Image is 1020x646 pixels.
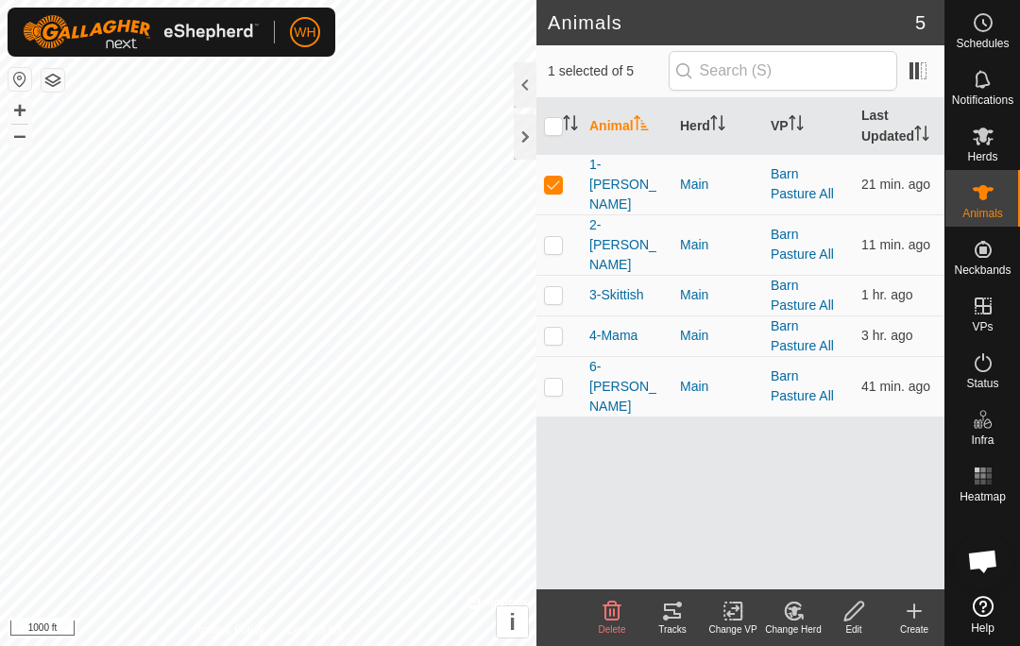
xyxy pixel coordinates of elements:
[669,51,897,91] input: Search (S)
[972,321,993,332] span: VPs
[945,588,1020,641] a: Help
[42,69,64,92] button: Map Layers
[861,328,913,343] span: Sep 29, 2025 at 3:31 AM
[771,278,834,313] a: Barn Pasture All
[967,151,997,162] span: Herds
[962,208,1003,219] span: Animals
[771,368,834,403] a: Barn Pasture All
[789,118,804,133] p-sorticon: Activate to sort
[710,118,725,133] p-sorticon: Activate to sort
[8,68,31,91] button: Reset Map
[680,377,756,397] div: Main
[763,98,854,155] th: VP
[8,99,31,122] button: +
[680,175,756,195] div: Main
[509,609,516,635] span: i
[915,8,926,37] span: 5
[8,124,31,146] button: –
[703,622,763,637] div: Change VP
[884,622,944,637] div: Create
[589,285,644,305] span: 3-Skittish
[194,621,264,638] a: Privacy Policy
[287,621,343,638] a: Contact Us
[672,98,763,155] th: Herd
[955,533,1011,589] div: Open chat
[771,318,834,353] a: Barn Pasture All
[680,235,756,255] div: Main
[599,624,626,635] span: Delete
[294,23,315,42] span: WH
[854,98,944,155] th: Last Updated
[582,98,672,155] th: Animal
[548,11,915,34] h2: Animals
[680,326,756,346] div: Main
[771,166,834,201] a: Barn Pasture All
[952,94,1013,106] span: Notifications
[914,128,929,144] p-sorticon: Activate to sort
[763,622,824,637] div: Change Herd
[680,285,756,305] div: Main
[548,61,669,81] span: 1 selected of 5
[824,622,884,637] div: Edit
[563,118,578,133] p-sorticon: Activate to sort
[23,15,259,49] img: Gallagher Logo
[971,434,994,446] span: Infra
[642,622,703,637] div: Tracks
[966,378,998,389] span: Status
[956,38,1009,49] span: Schedules
[960,491,1006,502] span: Heatmap
[589,155,665,214] span: 1-[PERSON_NAME]
[634,118,649,133] p-sorticon: Activate to sort
[861,287,913,302] span: Sep 29, 2025 at 5:41 AM
[589,326,637,346] span: 4-Mama
[497,606,528,637] button: i
[861,237,930,252] span: Sep 29, 2025 at 7:11 AM
[954,264,1011,276] span: Neckbands
[589,357,665,416] span: 6-[PERSON_NAME]
[861,177,930,192] span: Sep 29, 2025 at 7:01 AM
[861,379,930,394] span: Sep 29, 2025 at 6:41 AM
[589,215,665,275] span: 2-[PERSON_NAME]
[971,622,994,634] span: Help
[771,227,834,262] a: Barn Pasture All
